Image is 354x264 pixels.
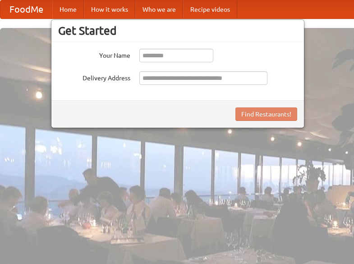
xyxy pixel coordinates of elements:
[183,0,237,19] a: Recipe videos
[58,49,130,60] label: Your Name
[58,71,130,83] label: Delivery Address
[0,0,52,19] a: FoodMe
[135,0,183,19] a: Who we are
[52,0,84,19] a: Home
[58,24,297,37] h3: Get Started
[235,107,297,121] button: Find Restaurants!
[84,0,135,19] a: How it works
